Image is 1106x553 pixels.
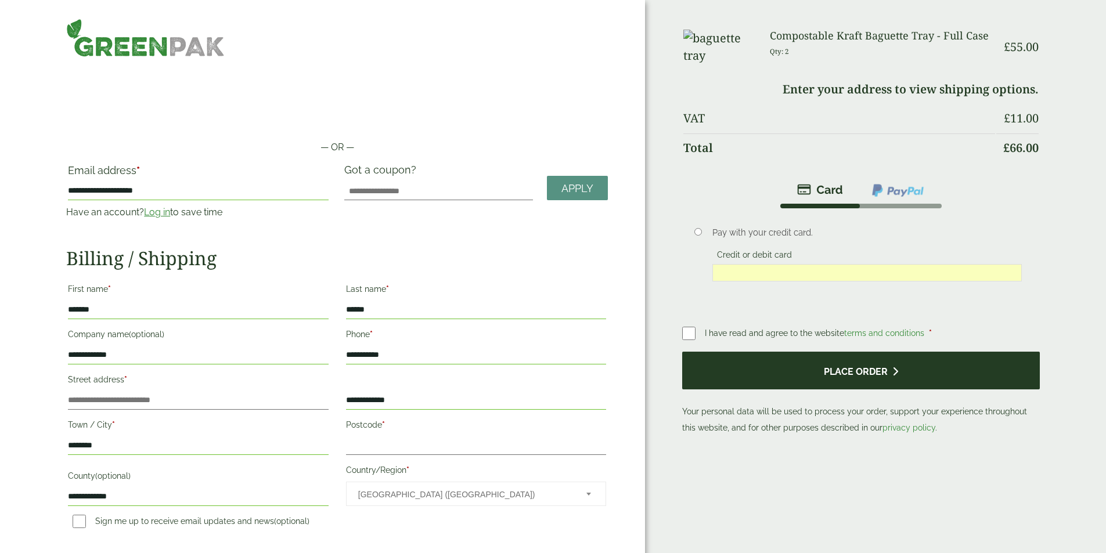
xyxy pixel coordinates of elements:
[770,47,789,56] small: Qty: 2
[144,207,170,218] a: Log in
[346,281,606,301] label: Last name
[66,19,225,57] img: GreenPak Supplies
[882,423,935,432] a: privacy policy
[68,516,314,529] label: Sign me up to receive email updates and news
[66,140,608,154] p: — OR —
[68,371,328,391] label: Street address
[108,284,111,294] abbr: required
[346,417,606,436] label: Postcode
[682,352,1039,389] button: Place order
[1004,110,1039,126] bdi: 11.00
[561,182,593,195] span: Apply
[68,326,328,346] label: Company name
[129,330,164,339] span: (optional)
[1003,140,1010,156] span: £
[66,103,608,126] iframe: Secure payment button frame
[68,468,328,487] label: County
[844,328,924,338] a: terms and conditions
[370,330,373,339] abbr: required
[682,352,1039,436] p: Your personal data will be used to process your order, support your experience throughout this we...
[871,183,925,198] img: ppcp-gateway.png
[683,133,995,162] th: Total
[1004,39,1039,55] bdi: 55.00
[346,482,606,506] span: Country/Region
[406,465,409,475] abbr: required
[716,268,1018,278] iframe: Secure card payment input frame
[124,375,127,384] abbr: required
[386,284,389,294] abbr: required
[73,515,86,528] input: Sign me up to receive email updates and news(optional)
[712,226,1022,239] p: Pay with your credit card.
[1004,39,1010,55] span: £
[1004,110,1010,126] span: £
[1003,140,1039,156] bdi: 66.00
[68,165,328,182] label: Email address
[358,482,571,507] span: United Kingdom (UK)
[346,462,606,482] label: Country/Region
[797,183,843,197] img: stripe.png
[382,420,385,429] abbr: required
[68,417,328,436] label: Town / City
[712,250,797,263] label: Credit or debit card
[274,516,309,526] span: (optional)
[66,247,608,269] h2: Billing / Shipping
[683,30,756,64] img: baguette tray
[112,420,115,429] abbr: required
[95,471,131,480] span: (optional)
[344,164,421,182] label: Got a coupon?
[929,328,932,338] abbr: required
[705,328,927,338] span: I have read and agree to the website
[547,176,608,201] a: Apply
[683,75,1038,103] td: Enter your address to view shipping options.
[683,104,995,132] th: VAT
[66,205,330,219] p: Have an account? to save time
[770,30,995,42] h3: Compostable Kraft Baguette Tray - Full Case
[346,326,606,346] label: Phone
[68,281,328,301] label: First name
[136,164,140,176] abbr: required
